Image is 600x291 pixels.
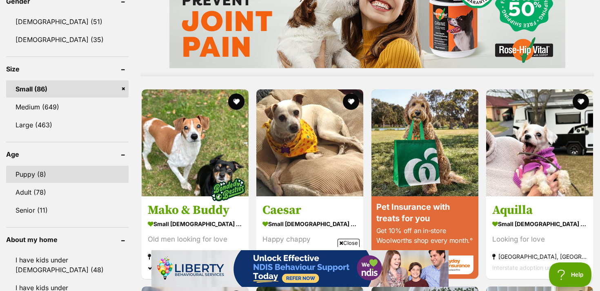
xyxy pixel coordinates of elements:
span: Interstate adoption unavailable [492,264,575,271]
h3: Aquilla [492,202,587,218]
a: Large (463) [6,116,129,133]
a: [DEMOGRAPHIC_DATA] (35) [6,31,129,48]
h3: Caesar [262,202,357,218]
a: Small (86) [6,80,129,98]
button: favourite [228,93,244,110]
button: favourite [343,93,360,110]
strong: [GEOGRAPHIC_DATA], [GEOGRAPHIC_DATA] [148,251,242,262]
img: Aquilla - Cavalier King Charles Spaniel Dog [486,89,593,196]
div: Looking for love [492,233,587,244]
h3: Mako & Buddy [148,202,242,218]
header: Size [6,65,129,73]
img: Mako & Buddy - Jack Russell Terrier Dog [142,89,249,196]
a: Medium (649) [6,98,129,116]
header: About my home [6,236,129,243]
img: Caesar - Jack Russell Terrier Dog [256,89,363,196]
strong: [GEOGRAPHIC_DATA], [GEOGRAPHIC_DATA] [492,251,587,262]
a: I have kids under [DEMOGRAPHIC_DATA] (48) [6,251,129,278]
strong: small [DEMOGRAPHIC_DATA] Dog [148,218,242,229]
a: Puppy (8) [6,166,129,183]
strong: small [DEMOGRAPHIC_DATA] Dog [492,218,587,229]
a: Caesar small [DEMOGRAPHIC_DATA] Dog Happy chappy [GEOGRAPHIC_DATA], [GEOGRAPHIC_DATA] Interstate ... [256,196,363,279]
a: Adult (78) [6,184,129,201]
button: favourite [573,93,589,110]
span: Close [338,239,360,247]
div: Interstate adoption [148,262,242,273]
strong: small [DEMOGRAPHIC_DATA] Dog [262,218,357,229]
iframe: Advertisement [151,250,449,287]
header: Age [6,151,129,158]
div: Old men looking for love [148,233,242,244]
a: Senior (11) [6,202,129,219]
a: Aquilla small [DEMOGRAPHIC_DATA] Dog Looking for love [GEOGRAPHIC_DATA], [GEOGRAPHIC_DATA] Inters... [486,196,593,279]
div: Happy chappy [262,233,357,244]
img: bonded besties [208,169,249,210]
a: [DEMOGRAPHIC_DATA] (51) [6,13,129,30]
iframe: Help Scout Beacon - Open [549,262,592,287]
a: Mako & Buddy small [DEMOGRAPHIC_DATA] Dog Old men looking for love [GEOGRAPHIC_DATA], [GEOGRAPHIC... [142,196,249,279]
